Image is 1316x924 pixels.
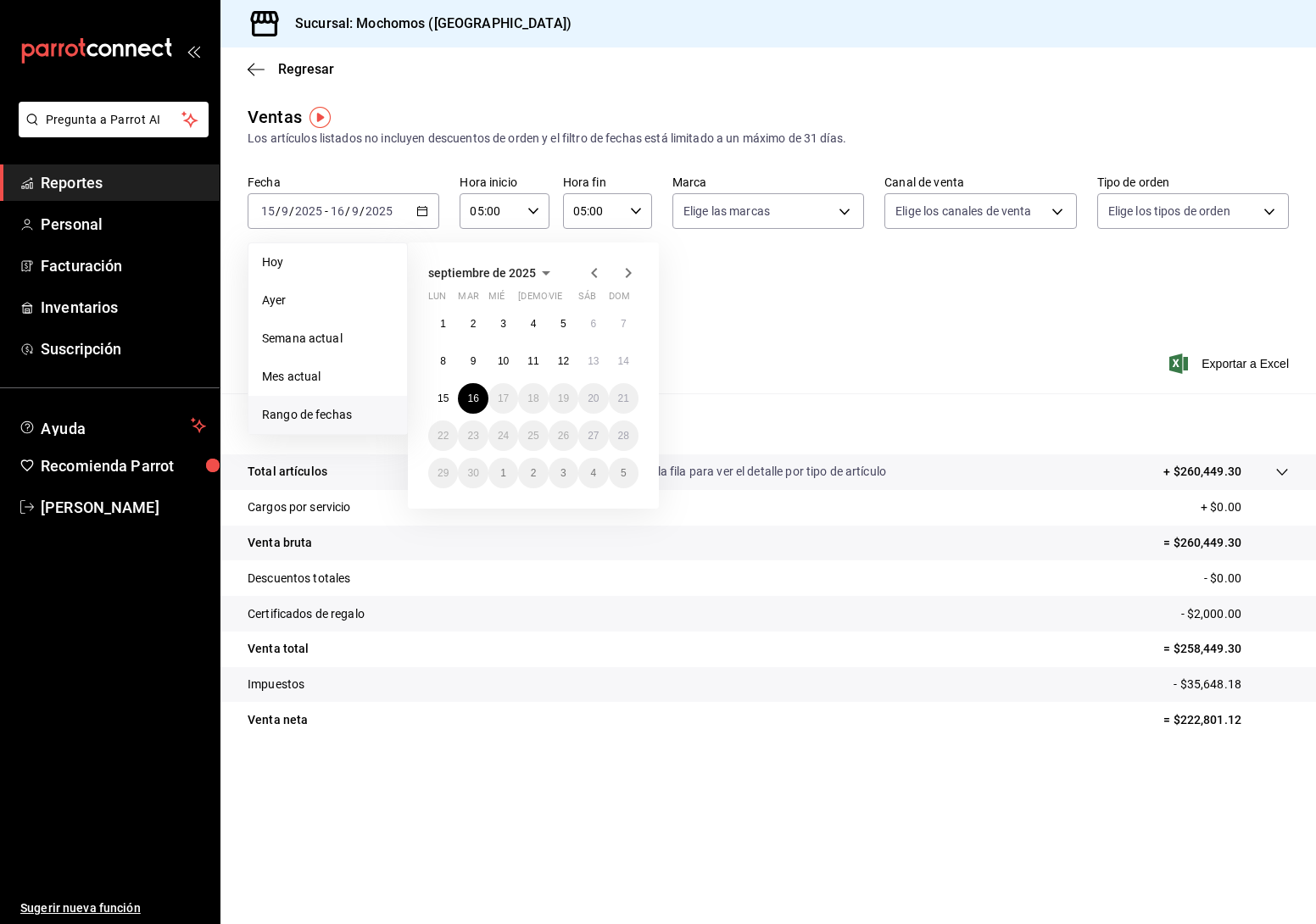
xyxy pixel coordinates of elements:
[578,291,596,309] abbr: sábado
[1108,203,1230,220] span: Elige los tipos de orden
[884,176,1076,188] label: Canal de venta
[281,204,289,218] input: --
[41,171,206,194] span: Reportes
[12,123,209,141] a: Pregunta a Parrot AI
[458,291,478,309] abbr: martes
[588,430,599,442] abbr: 27 de septiembre de 2025
[262,253,393,271] span: Hoy
[549,383,578,414] button: 19 de septiembre de 2025
[248,414,1289,434] p: Resumen
[609,420,638,451] button: 28 de septiembre de 2025
[609,346,638,376] button: 14 de septiembre de 2025
[1201,498,1289,516] p: + $0.00
[488,346,518,376] button: 10 de septiembre de 2025
[438,467,449,479] abbr: 29 de septiembre de 2025
[345,204,350,218] span: /
[248,570,350,587] p: Descuentos totales
[518,346,548,376] button: 11 de septiembre de 2025
[262,292,393,309] span: Ayer
[488,458,518,488] button: 1 de octubre de 2025
[262,368,393,386] span: Mes actual
[440,318,446,330] abbr: 1 de septiembre de 2025
[41,296,206,319] span: Inventarios
[672,176,864,188] label: Marca
[1163,534,1289,552] p: = $260,449.30
[1163,711,1289,729] p: = $222,801.12
[590,318,596,330] abbr: 6 de septiembre de 2025
[609,458,638,488] button: 5 de octubre de 2025
[187,44,200,58] button: open_drawer_menu
[428,420,458,451] button: 22 de septiembre de 2025
[458,383,488,414] button: 16 de septiembre de 2025
[460,176,549,188] label: Hora inicio
[248,711,308,729] p: Venta neta
[531,318,537,330] abbr: 4 de septiembre de 2025
[563,176,652,188] label: Hora fin
[276,204,281,218] span: /
[248,676,304,693] p: Impuestos
[590,467,596,479] abbr: 4 de octubre de 2025
[558,392,569,404] abbr: 19 de septiembre de 2025
[471,355,477,367] abbr: 9 de septiembre de 2025
[527,430,538,442] abbr: 25 de septiembre de 2025
[618,355,629,367] abbr: 14 de septiembre de 2025
[41,454,206,477] span: Recomienda Parrot
[605,463,886,481] p: Da clic en la fila para ver el detalle por tipo de artículo
[1173,353,1289,374] button: Exportar a Excel
[549,291,562,309] abbr: viernes
[558,430,569,442] abbr: 26 de septiembre de 2025
[621,318,627,330] abbr: 7 de septiembre de 2025
[621,467,627,479] abbr: 5 de octubre de 2025
[438,430,449,442] abbr: 22 de septiembre de 2025
[488,291,505,309] abbr: miércoles
[500,467,506,479] abbr: 1 de octubre de 2025
[578,420,608,451] button: 27 de septiembre de 2025
[618,430,629,442] abbr: 28 de septiembre de 2025
[458,309,488,339] button: 2 de septiembre de 2025
[588,355,599,367] abbr: 13 de septiembre de 2025
[248,176,439,188] label: Fecha
[365,204,393,218] input: ----
[20,899,206,917] span: Sugerir nueva función
[428,309,458,339] button: 1 de septiembre de 2025
[289,204,294,218] span: /
[1174,676,1289,693] p: - $35,648.18
[518,309,548,339] button: 4 de septiembre de 2025
[248,463,327,481] p: Total artículos
[498,355,509,367] abbr: 10 de septiembre de 2025
[578,458,608,488] button: 4 de octubre de 2025
[1097,176,1289,188] label: Tipo de orden
[683,203,770,220] span: Elige las marcas
[46,111,182,129] span: Pregunta a Parrot AI
[458,420,488,451] button: 23 de septiembre de 2025
[578,383,608,414] button: 20 de septiembre de 2025
[262,406,393,424] span: Rango de fechas
[294,204,323,218] input: ----
[428,458,458,488] button: 29 de septiembre de 2025
[325,204,328,218] span: -
[518,420,548,451] button: 25 de septiembre de 2025
[248,498,351,516] p: Cargos por servicio
[609,383,638,414] button: 21 de septiembre de 2025
[248,605,365,623] p: Certificados de regalo
[527,355,538,367] abbr: 11 de septiembre de 2025
[248,61,334,77] button: Regresar
[518,291,618,309] abbr: jueves
[428,266,536,280] span: septiembre de 2025
[19,102,209,137] button: Pregunta a Parrot AI
[351,204,360,218] input: --
[609,309,638,339] button: 7 de septiembre de 2025
[498,392,509,404] abbr: 17 de septiembre de 2025
[309,107,331,128] img: Tooltip marker
[282,14,572,34] h3: Sucursal: Mochomos ([GEOGRAPHIC_DATA])
[560,467,566,479] abbr: 3 de octubre de 2025
[467,467,478,479] abbr: 30 de septiembre de 2025
[549,346,578,376] button: 12 de septiembre de 2025
[41,254,206,277] span: Facturación
[360,204,365,218] span: /
[518,458,548,488] button: 2 de octubre de 2025
[428,346,458,376] button: 8 de septiembre de 2025
[248,534,312,552] p: Venta bruta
